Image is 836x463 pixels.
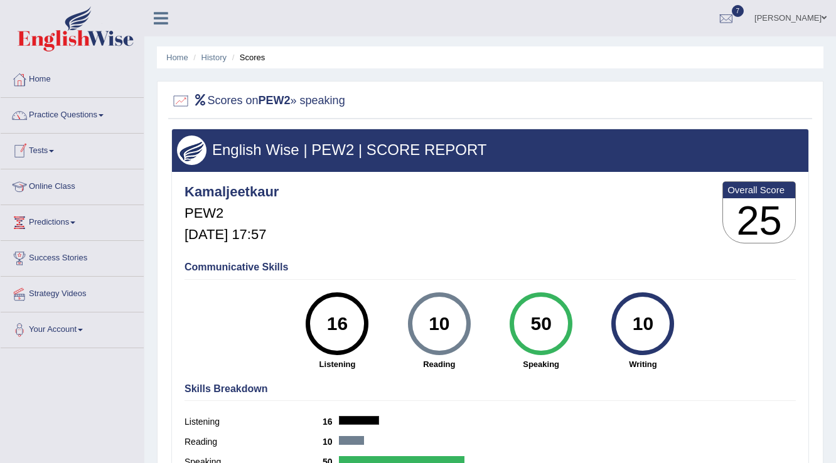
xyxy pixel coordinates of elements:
div: 10 [620,297,666,350]
h4: Communicative Skills [185,262,796,273]
h3: English Wise | PEW2 | SCORE REPORT [177,142,803,158]
h5: [DATE] 17:57 [185,227,279,242]
strong: Listening [292,358,382,370]
b: 10 [323,437,339,447]
h2: Scores on » speaking [171,92,345,110]
a: History [201,53,227,62]
span: 7 [732,5,744,17]
a: Online Class [1,169,144,201]
a: Home [166,53,188,62]
label: Reading [185,435,323,449]
a: Tests [1,134,144,165]
h5: PEW2 [185,206,279,221]
a: Your Account [1,312,144,344]
img: wings.png [177,136,206,165]
a: Practice Questions [1,98,144,129]
a: Predictions [1,205,144,237]
h3: 25 [723,198,795,243]
li: Scores [229,51,265,63]
strong: Writing [598,358,687,370]
strong: Reading [395,358,484,370]
a: Success Stories [1,241,144,272]
b: PEW2 [259,94,291,107]
div: 16 [314,297,360,350]
a: Home [1,62,144,93]
b: Overall Score [727,184,791,195]
label: Listening [185,415,323,428]
b: 16 [323,417,339,427]
div: 10 [416,297,462,350]
div: 50 [518,297,564,350]
strong: Speaking [496,358,586,370]
h4: Kamaljeetkaur [185,184,279,200]
h4: Skills Breakdown [185,383,796,395]
a: Strategy Videos [1,277,144,308]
